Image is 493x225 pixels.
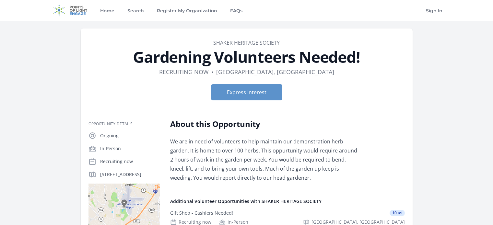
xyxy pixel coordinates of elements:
[100,158,160,165] p: Recruiting now
[213,39,280,46] a: SHAKER HERITAGE SOCIETY
[100,171,160,178] p: [STREET_ADDRESS]
[216,67,334,76] dd: [GEOGRAPHIC_DATA], [GEOGRAPHIC_DATA]
[100,132,160,139] p: Ongoing
[390,210,405,216] span: 10 mi
[88,49,405,65] h1: Gardening Volunteers Needed!
[211,67,214,76] div: •
[211,84,282,100] button: Express Interest
[170,137,360,182] p: We are in need of volunteers to help maintain our demonstration herb garden. It is home to over 1...
[170,210,233,216] div: Gift Shop - Cashiers Needed!
[170,119,360,129] h2: About this Opportunity
[170,198,405,205] h4: Additional Volunteer Opportunities with SHAKER HERITAGE SOCIETY
[88,121,160,127] h3: Opportunity Details
[159,67,209,76] dd: Recruiting now
[100,145,160,152] p: In-Person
